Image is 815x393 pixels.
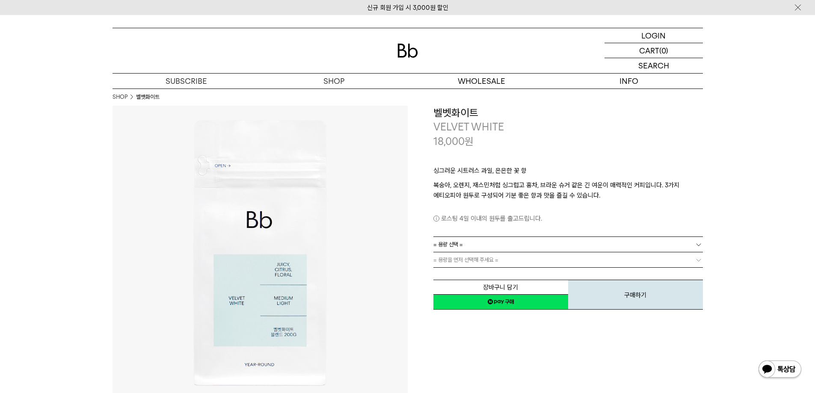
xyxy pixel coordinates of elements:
h3: 벨벳화이트 [433,106,703,120]
p: 복숭아, 오렌지, 재스민처럼 싱그럽고 홍차, 브라운 슈거 같은 긴 여운이 매력적인 커피입니다. 3가지 에티오피아 원두로 구성되어 기분 좋은 향과 맛을 즐길 수 있습니다. [433,180,703,201]
p: SEARCH [638,58,669,73]
span: 원 [465,135,474,148]
img: 로고 [397,44,418,58]
p: INFO [555,74,703,89]
img: 카카오톡 채널 1:1 채팅 버튼 [758,360,802,380]
p: WHOLESALE [408,74,555,89]
p: VELVET WHITE [433,120,703,134]
p: 18,000 [433,134,474,149]
button: 장바구니 담기 [433,280,568,295]
p: 싱그러운 시트러스 과일, 은은한 꽃 향 [433,165,703,180]
span: = 용량을 먼저 선택해 주세요 = [433,252,498,267]
a: CART (0) [605,43,703,58]
a: 신규 회원 가입 시 3,000원 할인 [367,4,448,12]
button: 구매하기 [568,280,703,310]
p: CART [639,43,659,58]
a: LOGIN [605,28,703,43]
li: 벨벳화이트 [136,93,160,101]
span: = 용량 선택 = [433,237,463,252]
a: SUBSCRIBE [113,74,260,89]
p: (0) [659,43,668,58]
a: SHOP [260,74,408,89]
a: SHOP [113,93,127,101]
a: 새창 [433,294,568,310]
p: LOGIN [641,28,666,43]
p: 로스팅 4일 이내의 원두를 출고드립니다. [433,213,703,224]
